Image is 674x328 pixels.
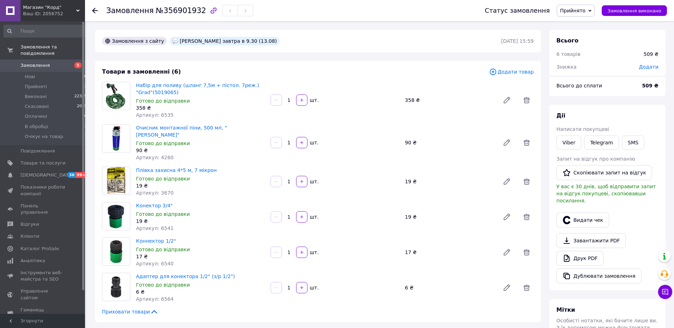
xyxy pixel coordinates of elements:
div: 17 ₴ [402,247,497,257]
a: Редагувати [500,281,514,295]
b: 509 ₴ [642,83,658,88]
span: У вас є 30 днів, щоб відправити запит на відгук покупцеві, скопіювавши посилання. [556,184,656,203]
span: Виконані [25,93,47,100]
a: Плівка захисна 4*5 м, 7 мікрон [136,167,217,173]
span: Артикул: 4260 [136,155,174,160]
span: Готово до відправки [136,247,190,252]
span: Нові [25,74,35,80]
span: Артикул: 6535 [136,112,174,118]
a: Завантажити PDF [556,233,626,248]
span: Готово до відправки [136,282,190,288]
span: 2 [84,84,87,90]
a: Редагувати [500,210,514,224]
span: Прийняті [25,84,47,90]
img: Набір для поливу (шланг 7,5м + пістол. 7реж.) "Grad"(5019065) [105,82,127,110]
button: Чат з покупцем [658,285,672,299]
span: Товари та послуги [21,160,66,166]
span: Відгуки [21,221,39,228]
span: Готово до відправки [136,98,190,104]
img: Плівка захисна 4*5 м, 7 мікрон [107,167,126,195]
span: Артикул: 3670 [136,190,174,196]
span: Замовлення виконано [607,8,661,13]
div: 90 ₴ [136,147,265,154]
div: Замовлення з сайту [102,37,167,45]
span: Готово до відправки [136,176,190,182]
span: Всього до сплати [556,83,602,88]
span: Замовлення [21,62,50,69]
span: Мітки [556,306,575,313]
button: Замовлення виконано [602,5,667,16]
a: Адаптер для конектора 1/2" (з/р 1/2") [136,274,235,279]
span: 0 [84,74,87,80]
span: Готово до відправки [136,211,190,217]
div: Статус замовлення [485,7,550,14]
span: Дії [556,112,565,119]
button: Скопіювати запит на відгук [556,165,652,180]
button: SMS [622,136,645,150]
span: Видалити [520,93,534,107]
span: 99+ [75,172,87,178]
span: Інструменти веб-майстра та SEO [21,270,66,282]
span: №356901932 [156,6,206,15]
a: Редагувати [500,245,514,259]
span: Всього [556,37,578,44]
span: Скасовані [25,103,49,110]
span: 0 [84,113,87,120]
span: 2085 [77,103,87,110]
a: Коннектор 1/2" [136,238,176,244]
span: Видалити [520,281,534,295]
div: шт. [308,213,319,220]
div: 6 ₴ [136,288,265,295]
img: Конектор 3/4" [102,202,130,230]
img: Адаптер для конектора 1/2" (з/р 1/2") [102,273,130,301]
span: Приховати товари [102,308,158,315]
span: Готово до відправки [136,140,190,146]
span: 5 [74,62,81,68]
a: Друк PDF [556,251,604,266]
div: шт. [308,249,319,256]
span: Очікує на товар [25,133,63,140]
div: 6 ₴ [402,283,497,293]
div: 19 ₴ [402,177,497,186]
span: Аналітика [21,258,45,264]
span: 22345 [74,93,87,100]
input: Пошук [4,25,87,38]
span: Артикул: 6564 [136,296,174,302]
span: Запит на відгук про компанію [556,156,635,162]
span: Додати товар [489,68,534,76]
span: Товари в замовленні (6) [102,68,181,75]
span: Видалити [520,210,534,224]
div: 19 ₴ [136,218,265,225]
span: Додати [639,64,658,70]
img: Коннектор 1/2" [102,238,130,265]
img: :speech_balloon: [172,38,178,44]
span: Показники роботи компанії [21,184,66,197]
span: Оплачені [25,113,47,120]
span: [DEMOGRAPHIC_DATA] [21,172,73,178]
span: Панель управління [21,203,66,215]
span: Клієнти [21,233,39,240]
span: 3 [84,123,87,130]
span: Видалити [520,174,534,189]
a: Редагувати [500,93,514,107]
span: Видалити [520,245,534,259]
span: Замовлення [106,6,154,15]
button: Дублювати замовлення [556,269,641,283]
div: Ваш ID: 2056752 [23,11,85,17]
span: Замовлення та повідомлення [21,44,85,57]
span: Прийнято [560,8,585,13]
span: Видалити [520,136,534,150]
span: Написати покупцеві [556,126,609,132]
div: 358 ₴ [402,95,497,105]
div: Повернутися назад [92,7,98,14]
div: 90 ₴ [402,138,497,148]
div: 358 ₴ [136,104,265,111]
div: шт. [308,139,319,146]
span: 1 [84,133,87,140]
img: Очисник монтажної піни, 500 мл, "Rino" [109,125,123,152]
div: 19 ₴ [402,212,497,222]
div: шт. [308,97,319,104]
a: Telegram [584,136,619,150]
a: Конектор 3/4" [136,203,173,208]
a: Набір для поливу (шланг 7,5м + пістол. 7реж.) "Grad"(5019065) [136,82,259,95]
